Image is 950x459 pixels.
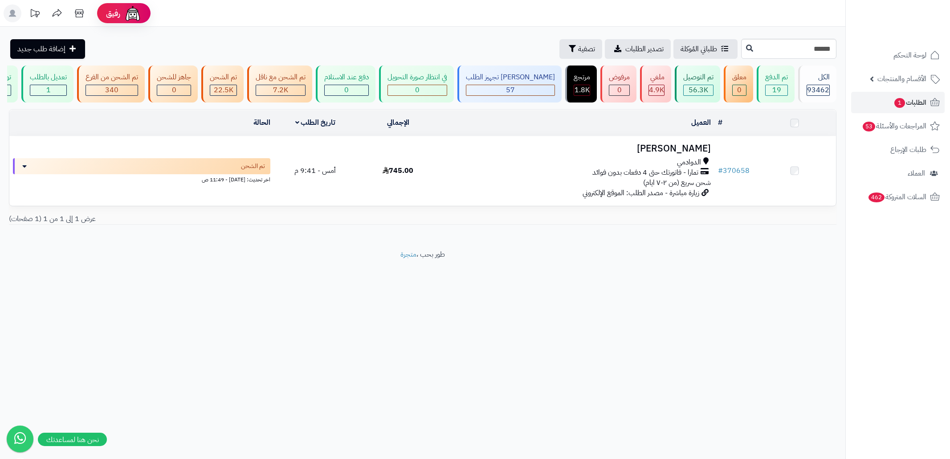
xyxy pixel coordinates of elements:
div: 4939 [649,85,664,95]
span: 0 [737,85,742,95]
div: 56251 [684,85,713,95]
div: 57 [466,85,555,95]
div: 19 [766,85,787,95]
span: 1.8K [575,85,590,95]
a: مرفوض 0 [599,66,638,102]
span: 1 [894,98,905,108]
a: تعديل بالطلب 1 [20,66,75,102]
div: معلق [732,72,746,82]
div: ملغي [648,72,665,82]
span: 745.00 [383,165,413,176]
a: العميل [691,117,711,128]
div: [PERSON_NAME] تجهيز الطلب [466,72,555,82]
div: تم الشحن من الفرع [86,72,138,82]
a: طلبات الإرجاع [851,139,945,160]
a: معلق 0 [722,66,755,102]
div: تم الشحن مع ناقل [256,72,306,82]
img: logo-2.png [889,24,942,43]
div: 7223 [256,85,305,95]
a: تم الشحن مع ناقل 7.2K [245,66,314,102]
span: رفيق [106,8,120,19]
a: لوحة التحكم [851,45,945,66]
span: تصدير الطلبات [625,44,664,54]
div: 1785 [574,85,590,95]
div: تم الدفع [765,72,788,82]
div: 22501 [210,85,236,95]
span: الطلبات [893,96,926,109]
div: تم الشحن [210,72,237,82]
a: [PERSON_NAME] تجهيز الطلب 57 [456,66,563,102]
div: 0 [733,85,746,95]
a: متجرة [400,249,416,260]
span: 0 [415,85,420,95]
a: تم الشحن 22.5K [200,66,245,102]
span: الدوادمي [677,157,701,168]
span: تصفية [578,44,595,54]
a: ملغي 4.9K [638,66,673,102]
span: 57 [506,85,515,95]
div: دفع عند الاستلام [324,72,369,82]
div: مرفوض [609,72,630,82]
a: تاريخ الطلب [295,117,336,128]
span: 7.2K [273,85,288,95]
span: الأقسام والمنتجات [877,73,926,85]
div: 0 [609,85,629,95]
span: تمارا - فاتورتك حتى 4 دفعات بدون فوائد [592,168,698,178]
a: طلباتي المُوكلة [673,39,738,59]
div: تعديل بالطلب [30,72,67,82]
a: السلات المتروكة462 [851,186,945,208]
a: الطلبات1 [851,92,945,113]
button: تصفية [559,39,602,59]
span: 19 [772,85,781,95]
span: المراجعات والأسئلة [862,120,926,132]
div: اخر تحديث: [DATE] - 11:49 ص [13,174,270,184]
a: #370658 [718,165,750,176]
span: 53 [863,122,875,131]
span: 22.5K [214,85,233,95]
div: 1 [30,85,66,95]
span: شحن سريع (من ٢-٧ ايام) [643,177,711,188]
a: تم التوصيل 56.3K [673,66,722,102]
div: 340 [86,85,138,95]
span: 93462 [807,85,829,95]
span: 1 [46,85,51,95]
span: 56.3K [689,85,708,95]
span: زيارة مباشرة - مصدر الطلب: الموقع الإلكتروني [583,188,699,198]
a: المراجعات والأسئلة53 [851,115,945,137]
div: 0 [157,85,191,95]
div: في انتظار صورة التحويل [387,72,447,82]
a: تصدير الطلبات [605,39,671,59]
span: 462 [868,193,885,202]
div: مرتجع [574,72,590,82]
a: # [718,117,722,128]
span: 340 [105,85,118,95]
a: تم الشحن من الفرع 340 [75,66,147,102]
a: الكل93462 [796,66,838,102]
img: ai-face.png [124,4,142,22]
a: الإجمالي [387,117,409,128]
div: 0 [325,85,368,95]
a: مرتجع 1.8K [563,66,599,102]
a: في انتظار صورة التحويل 0 [377,66,456,102]
div: تم التوصيل [683,72,714,82]
span: السلات المتروكة [868,191,926,203]
a: إضافة طلب جديد [10,39,85,59]
a: دفع عند الاستلام 0 [314,66,377,102]
div: عرض 1 إلى 1 من 1 (1 صفحات) [2,214,423,224]
span: طلبات الإرجاع [890,143,926,156]
a: العملاء [851,163,945,184]
span: لوحة التحكم [893,49,926,61]
a: تحديثات المنصة [24,4,46,25]
span: إضافة طلب جديد [17,44,65,54]
span: أمس - 9:41 م [294,165,336,176]
h3: [PERSON_NAME] [443,143,711,154]
span: العملاء [908,167,925,180]
span: 0 [617,85,622,95]
div: جاهز للشحن [157,72,191,82]
span: 0 [172,85,176,95]
span: # [718,165,723,176]
a: جاهز للشحن 0 [147,66,200,102]
a: تم الدفع 19 [755,66,796,102]
div: 0 [388,85,447,95]
div: الكل [807,72,830,82]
